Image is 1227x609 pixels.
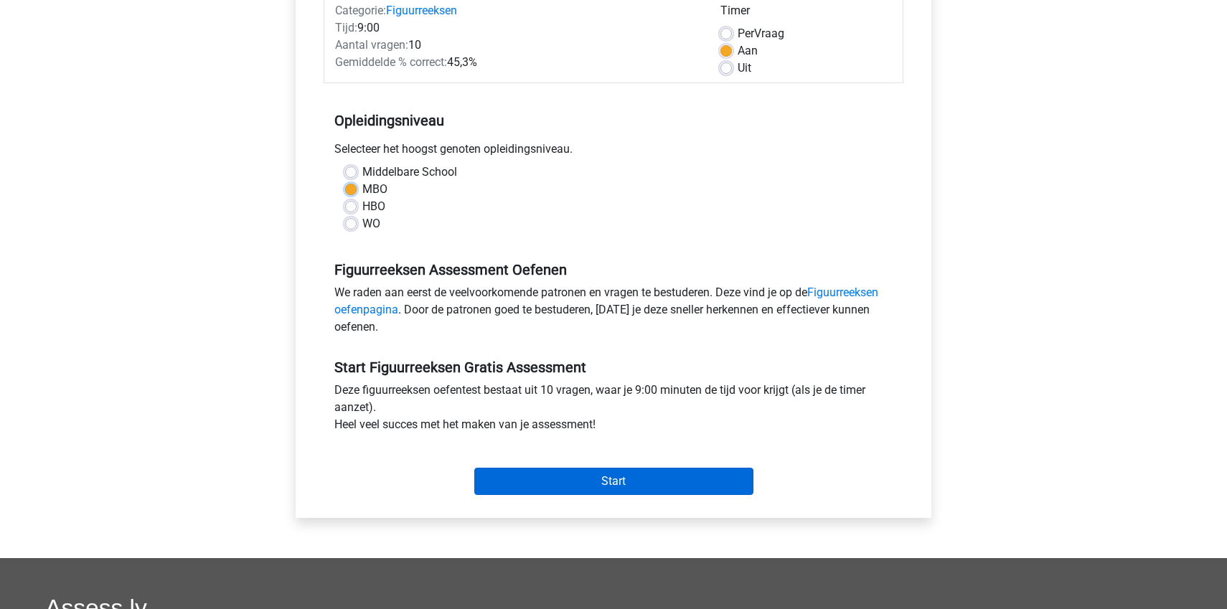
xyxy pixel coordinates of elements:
[335,38,408,52] span: Aantal vragen:
[738,27,754,40] span: Per
[738,25,784,42] label: Vraag
[474,468,753,495] input: Start
[334,106,893,135] h5: Opleidingsniveau
[335,55,447,69] span: Gemiddelde % correct:
[324,54,710,71] div: 45,3%
[334,261,893,278] h5: Figuurreeksen Assessment Oefenen
[386,4,457,17] a: Figuurreeksen
[335,21,357,34] span: Tijd:
[335,4,386,17] span: Categorie:
[362,198,385,215] label: HBO
[720,2,892,25] div: Timer
[324,141,903,164] div: Selecteer het hoogst genoten opleidingsniveau.
[738,60,751,77] label: Uit
[324,382,903,439] div: Deze figuurreeksen oefentest bestaat uit 10 vragen, waar je 9:00 minuten de tijd voor krijgt (als...
[362,164,457,181] label: Middelbare School
[324,284,903,341] div: We raden aan eerst de veelvoorkomende patronen en vragen te bestuderen. Deze vind je op de . Door...
[324,37,710,54] div: 10
[362,215,380,232] label: WO
[334,359,893,376] h5: Start Figuurreeksen Gratis Assessment
[362,181,387,198] label: MBO
[324,19,710,37] div: 9:00
[738,42,758,60] label: Aan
